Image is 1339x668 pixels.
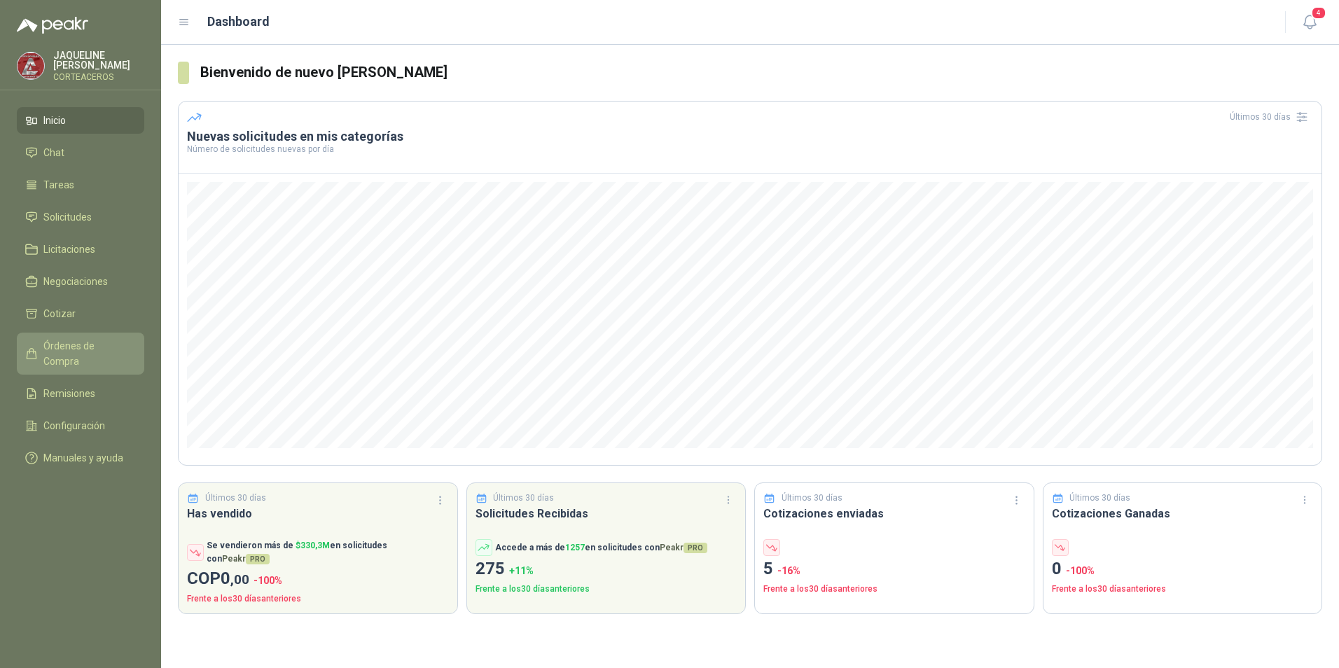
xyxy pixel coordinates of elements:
[17,139,144,166] a: Chat
[53,50,144,70] p: JAQUELINE [PERSON_NAME]
[187,128,1313,145] h3: Nuevas solicitudes en mis categorías
[43,177,74,193] span: Tareas
[17,333,144,375] a: Órdenes de Compra
[1052,556,1314,583] p: 0
[17,172,144,198] a: Tareas
[205,492,266,505] p: Últimos 30 días
[207,12,270,32] h1: Dashboard
[43,418,105,433] span: Configuración
[43,242,95,257] span: Licitaciones
[222,554,270,564] span: Peakr
[763,583,1025,596] p: Frente a los 30 días anteriores
[763,505,1025,522] h3: Cotizaciones enviadas
[17,300,144,327] a: Cotizar
[43,113,66,128] span: Inicio
[296,541,330,550] span: $ 330,3M
[17,204,144,230] a: Solicitudes
[17,268,144,295] a: Negociaciones
[246,554,270,564] span: PRO
[17,107,144,134] a: Inicio
[17,445,144,471] a: Manuales y ayuda
[187,505,449,522] h3: Has vendido
[18,53,44,79] img: Company Logo
[43,450,123,466] span: Manuales y ayuda
[17,380,144,407] a: Remisiones
[207,539,449,566] p: Se vendieron más de en solicitudes con
[565,543,585,552] span: 1257
[763,556,1025,583] p: 5
[43,274,108,289] span: Negociaciones
[476,556,737,583] p: 275
[509,565,534,576] span: + 11 %
[187,592,449,606] p: Frente a los 30 días anteriores
[53,73,144,81] p: CORTEACEROS
[200,62,1322,83] h3: Bienvenido de nuevo [PERSON_NAME]
[17,17,88,34] img: Logo peakr
[1052,505,1314,522] h3: Cotizaciones Ganadas
[782,492,842,505] p: Últimos 30 días
[43,145,64,160] span: Chat
[1297,10,1322,35] button: 4
[187,566,449,592] p: COP
[1052,583,1314,596] p: Frente a los 30 días anteriores
[660,543,707,552] span: Peakr
[17,236,144,263] a: Licitaciones
[1230,106,1313,128] div: Últimos 30 días
[43,338,131,369] span: Órdenes de Compra
[43,306,76,321] span: Cotizar
[43,386,95,401] span: Remisiones
[1311,6,1326,20] span: 4
[476,505,737,522] h3: Solicitudes Recibidas
[187,145,1313,153] p: Número de solicitudes nuevas por día
[495,541,707,555] p: Accede a más de en solicitudes con
[493,492,554,505] p: Últimos 30 días
[230,571,249,587] span: ,00
[1069,492,1130,505] p: Últimos 30 días
[221,569,249,588] span: 0
[1066,565,1095,576] span: -100 %
[17,412,144,439] a: Configuración
[254,575,282,586] span: -100 %
[43,209,92,225] span: Solicitudes
[684,543,707,553] span: PRO
[777,565,800,576] span: -16 %
[476,583,737,596] p: Frente a los 30 días anteriores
